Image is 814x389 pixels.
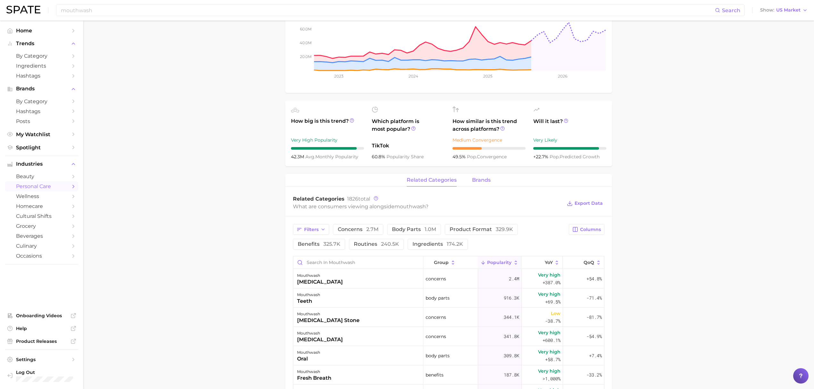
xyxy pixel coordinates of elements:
span: occasions [16,253,67,259]
span: predicted growth [550,154,600,160]
span: -54.9% [586,333,602,340]
span: +600.1% [543,336,561,344]
button: ShowUS Market [759,6,809,14]
span: routines [354,242,399,247]
span: brands [472,177,491,183]
span: 341.8k [504,333,519,340]
span: Home [16,28,67,34]
a: by Category [5,51,78,61]
a: Product Releases [5,336,78,346]
span: QoQ [584,260,594,265]
a: culinary [5,241,78,251]
span: 1.0m [425,226,436,232]
span: Hashtags [16,108,67,114]
span: YoY [545,260,553,265]
span: TikTok [372,142,445,150]
span: 42.3m [291,154,305,160]
div: [MEDICAL_DATA] stone [297,317,360,324]
span: >1,000% [543,376,561,382]
a: Home [5,26,78,36]
span: culinary [16,243,67,249]
div: Very Likely [533,136,606,144]
span: Very high [538,348,561,356]
div: [MEDICAL_DATA] [297,336,343,343]
a: Onboarding Videos [5,311,78,320]
button: Filters [293,224,329,235]
span: cultural shifts [16,213,67,219]
button: mouthwash[MEDICAL_DATA]concerns341.8kVery high+600.1%-54.9% [293,327,604,346]
div: What are consumers viewing alongside ? [293,202,562,211]
span: -33.2% [586,371,602,379]
span: mouthwash [395,203,426,210]
span: benefits [426,371,444,379]
span: Related Categories [293,196,345,202]
span: group [434,260,449,265]
div: Very High Popularity [291,136,364,144]
span: grocery [16,223,67,229]
span: 174.2k [447,241,463,247]
span: US Market [776,8,801,12]
span: 60.8% [372,154,386,160]
span: total [347,196,370,202]
span: Low [551,310,561,317]
span: concerns [426,275,446,283]
span: beverages [16,233,67,239]
span: Trends [16,41,67,46]
a: homecare [5,201,78,211]
span: body parts [392,227,436,232]
span: Ingredients [16,63,67,69]
span: Which platform is most popular? [372,118,445,139]
span: 2.7m [366,226,378,232]
a: Hashtags [5,71,78,81]
a: Log out. Currently logged in with e-mail ashley.yukech@ros.com. [5,368,78,384]
span: 49.5% [453,154,467,160]
abbr: popularity index [467,154,477,160]
tspan: 2025 [483,74,493,79]
abbr: average [305,154,315,160]
span: popularity share [386,154,424,160]
span: 187.8k [504,371,519,379]
abbr: popularity index [550,154,560,160]
a: Hashtags [5,106,78,116]
tspan: 2024 [409,74,418,79]
span: Onboarding Videos [16,313,67,319]
span: +22.7% [533,154,550,160]
a: by Category [5,96,78,106]
span: Posts [16,118,67,124]
span: Will it last? [533,118,606,133]
span: Show [760,8,774,12]
tspan: 2026 [558,74,567,79]
span: Very high [538,290,561,298]
button: Popularity [478,256,522,269]
span: +387.0% [543,279,561,286]
span: Help [16,326,67,331]
span: -38.7% [545,317,561,325]
span: 329.9k [496,226,513,232]
div: mouthwash [297,329,343,337]
a: beverages [5,231,78,241]
span: Spotlight [16,145,67,151]
span: Filters [304,227,319,232]
span: 325.7k [323,241,340,247]
span: 2.4m [509,275,519,283]
span: concerns [338,227,378,232]
span: Settings [16,357,67,362]
button: mouthwashteethbody parts916.3kVery high+69.5%-71.4% [293,288,604,308]
input: Search in mouthwash [293,256,423,269]
span: body parts [426,352,450,360]
div: Medium Convergence [453,136,526,144]
span: ingredients [412,242,463,247]
span: Popularity [487,260,512,265]
a: grocery [5,221,78,231]
span: concerns [426,313,446,321]
tspan: 2023 [334,74,344,79]
a: Ingredients [5,61,78,71]
a: Help [5,324,78,333]
button: mouthwashoralbody parts309.8kVery high+58.7%+7.4% [293,346,604,365]
button: YoY [522,256,563,269]
button: Trends [5,39,78,48]
span: Log Out [16,369,73,375]
span: Very high [538,271,561,279]
span: Columns [580,227,601,232]
span: Product Releases [16,338,67,344]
